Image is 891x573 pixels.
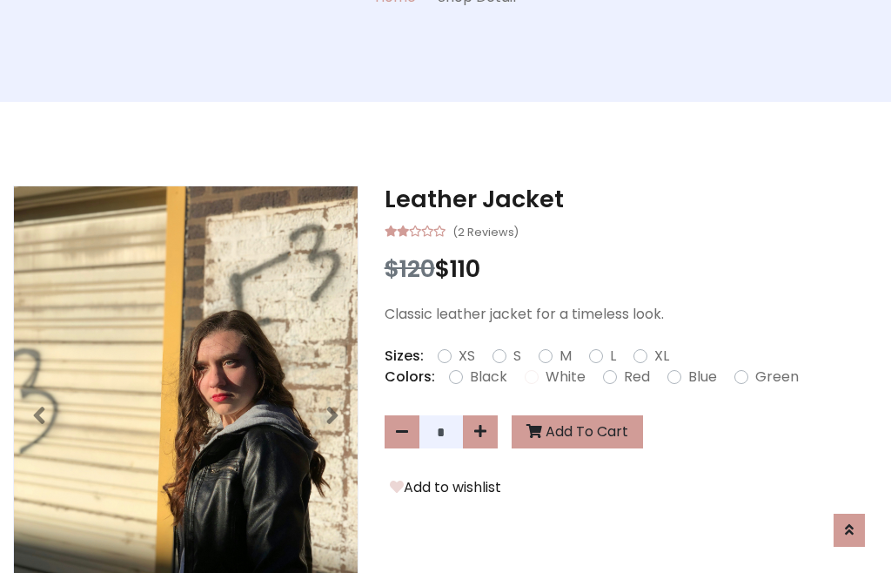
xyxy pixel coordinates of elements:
label: XL [654,346,669,367]
label: White [546,367,586,388]
label: Blue [688,367,717,388]
label: Red [624,367,650,388]
h3: $ [385,255,878,283]
span: $120 [385,253,435,285]
button: Add to wishlist [385,476,506,499]
h3: Leather Jacket [385,185,878,213]
label: L [610,346,616,367]
button: Add To Cart [512,415,643,448]
p: Classic leather jacket for a timeless look. [385,304,878,325]
label: XS [459,346,475,367]
label: M [559,346,572,367]
label: S [513,346,521,367]
label: Black [470,367,507,388]
p: Sizes: [385,346,424,367]
label: Green [755,367,799,388]
span: 110 [450,253,480,285]
small: (2 Reviews) [452,220,519,241]
p: Colors: [385,367,435,388]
